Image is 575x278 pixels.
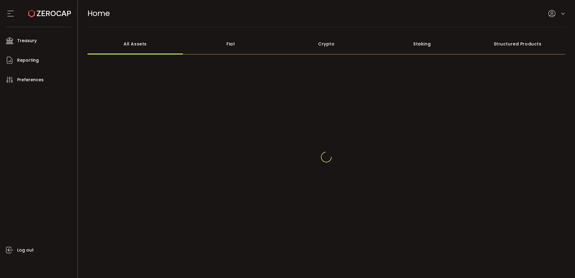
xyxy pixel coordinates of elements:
div: Staking [374,33,470,54]
span: Reporting [17,56,39,65]
div: Crypto [278,33,374,54]
span: Treasury [17,36,37,45]
span: Home [88,8,110,19]
span: Log out [17,246,34,255]
span: Preferences [17,76,44,84]
div: All Assets [88,33,183,54]
div: Structured Products [470,33,565,54]
div: Fiat [183,33,278,54]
